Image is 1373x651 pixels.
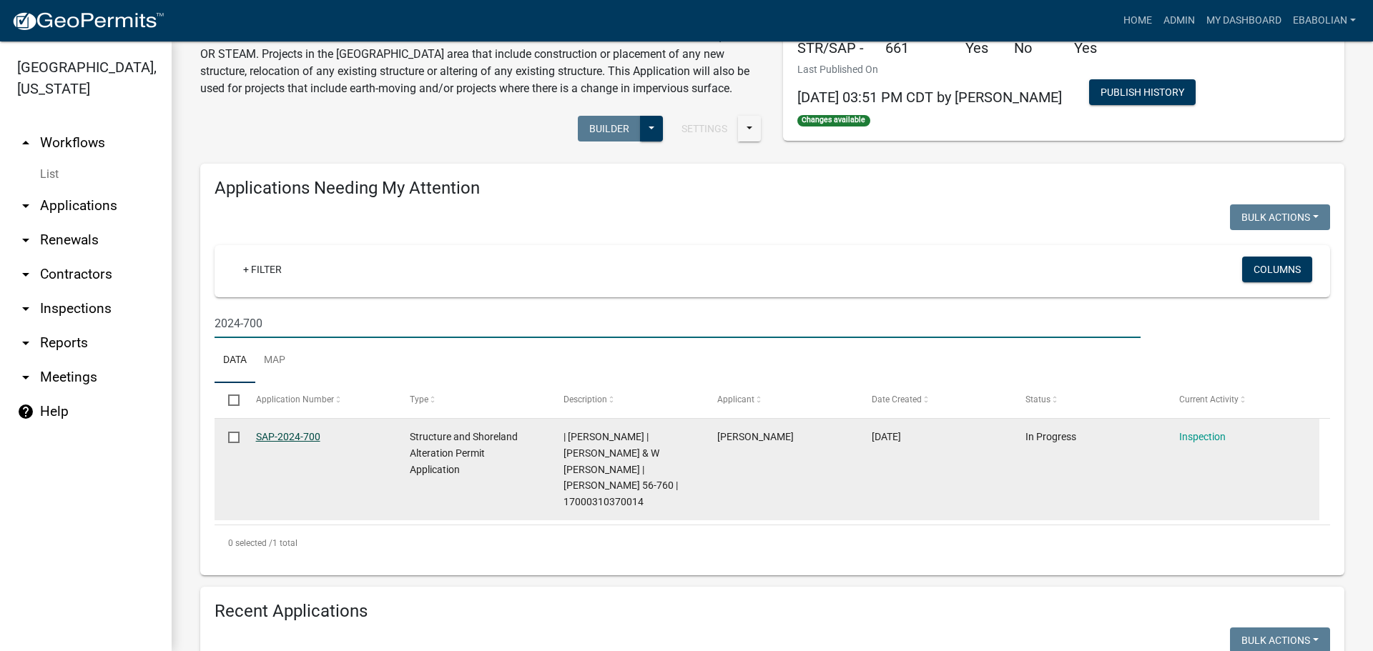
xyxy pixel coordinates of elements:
[410,431,518,475] span: Structure and Shoreland Alteration Permit Application
[564,431,678,507] span: | Eric Babolian | NANCY TRINKA & W DOTZENROD | Lizzie 56-760 | 17000310370014
[17,334,34,352] i: arrow_drop_down
[1118,7,1158,34] a: Home
[965,39,993,56] h5: Yes
[17,232,34,249] i: arrow_drop_down
[232,257,293,282] a: + Filter
[797,115,870,126] span: Changes available
[256,394,334,404] span: Application Number
[215,525,1330,561] div: 1 total
[1089,88,1196,99] wm-modal-confirm: Workflow Publish History
[396,383,550,417] datatable-header-cell: Type
[1012,383,1166,417] datatable-header-cell: Status
[1158,7,1201,34] a: Admin
[797,62,1062,77] p: Last Published On
[256,431,320,442] a: SAP-2024-700
[857,383,1011,417] datatable-header-cell: Date Created
[255,338,294,384] a: Map
[1179,431,1226,442] a: Inspection
[704,383,857,417] datatable-header-cell: Applicant
[17,300,34,317] i: arrow_drop_down
[1201,7,1287,34] a: My Dashboard
[670,116,739,141] button: Settings
[1014,39,1053,56] h5: No
[200,29,762,97] p: APPLICATION FOR PROJECTS THAT FALL WITHIN 1000 FEET OF A LAKE OR 300 FEET OF ANY CREEK, RIVER OR ...
[1179,394,1239,404] span: Current Activity
[17,197,34,214] i: arrow_drop_down
[872,431,901,442] span: 09/12/2024
[550,383,704,417] datatable-header-cell: Description
[1242,257,1312,282] button: Columns
[17,134,34,151] i: arrow_drop_up
[885,39,944,56] h5: 661
[17,266,34,283] i: arrow_drop_down
[1166,383,1319,417] datatable-header-cell: Current Activity
[578,116,641,141] button: Builder
[797,89,1062,106] span: [DATE] 03:51 PM CDT by [PERSON_NAME]
[872,394,922,404] span: Date Created
[1287,7,1362,34] a: ebabolian
[717,394,754,404] span: Applicant
[17,369,34,386] i: arrow_drop_down
[17,403,34,420] i: help
[1025,394,1050,404] span: Status
[215,309,1141,338] input: Search for applications
[1025,431,1076,442] span: In Progress
[228,538,272,548] span: 0 selected /
[215,338,255,384] a: Data
[215,178,1330,199] h4: Applications Needing My Attention
[564,394,607,404] span: Description
[1230,204,1330,230] button: Bulk Actions
[717,431,794,442] span: Nancy Trinka
[215,383,242,417] datatable-header-cell: Select
[1074,39,1110,56] h5: Yes
[215,601,1330,622] h4: Recent Applications
[1089,79,1196,105] button: Publish History
[242,383,395,417] datatable-header-cell: Application Number
[410,394,428,404] span: Type
[797,39,864,56] h5: STR/SAP -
